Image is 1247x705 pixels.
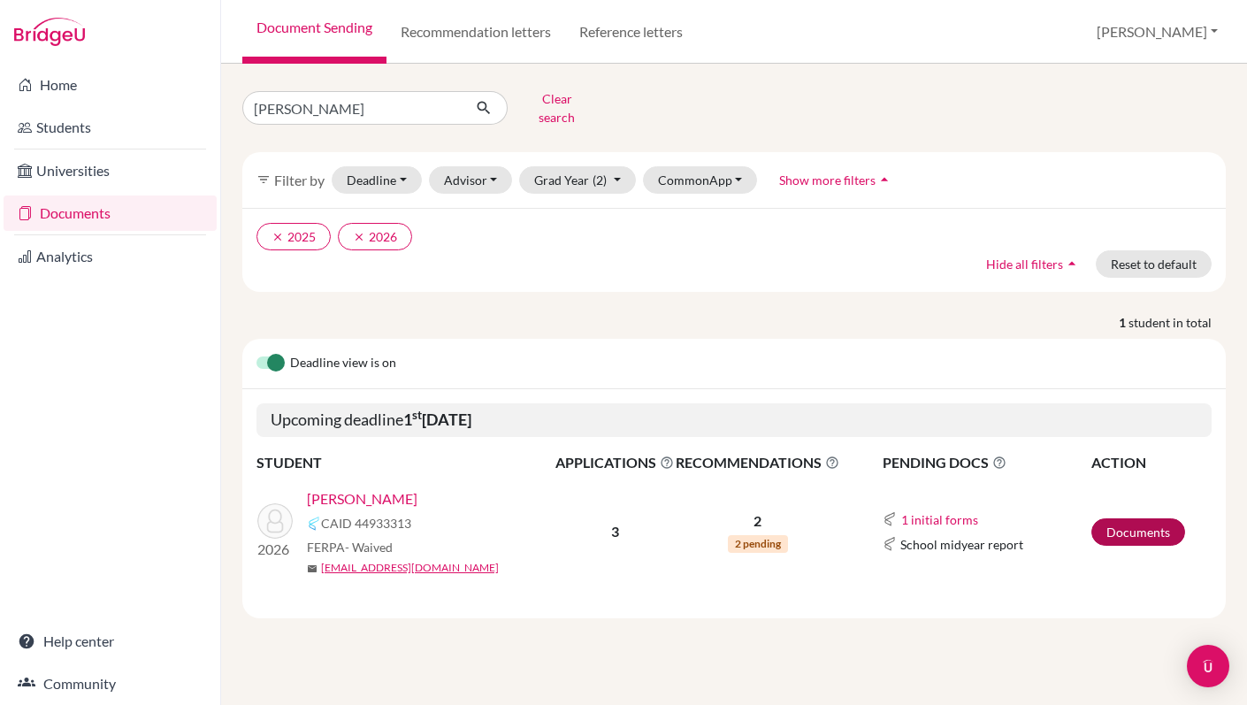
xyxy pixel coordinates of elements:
[676,510,839,532] p: 2
[429,166,513,194] button: Advisor
[321,560,499,576] a: [EMAIL_ADDRESS][DOMAIN_NAME]
[4,67,217,103] a: Home
[676,452,839,473] span: RECOMMENDATIONS
[4,624,217,659] a: Help center
[257,539,293,560] p: 2026
[555,452,674,473] span: APPLICATIONS
[883,512,897,526] img: Common App logo
[1096,250,1212,278] button: Reset to default
[728,535,788,553] span: 2 pending
[1187,645,1229,687] div: Open Intercom Messenger
[345,540,393,555] span: - Waived
[412,408,422,422] sup: st
[257,503,293,539] img: Kirkham, Alexander
[14,18,85,46] img: Bridge-U
[321,514,411,533] span: CAID 44933313
[307,517,321,531] img: Common App logo
[4,153,217,188] a: Universities
[290,353,396,374] span: Deadline view is on
[986,257,1063,272] span: Hide all filters
[4,666,217,701] a: Community
[4,110,217,145] a: Students
[353,231,365,243] i: clear
[900,535,1023,554] span: School midyear report
[876,171,893,188] i: arrow_drop_up
[971,250,1096,278] button: Hide all filtersarrow_drop_up
[4,195,217,231] a: Documents
[307,488,417,510] a: [PERSON_NAME]
[1091,518,1185,546] a: Documents
[779,172,876,188] span: Show more filters
[256,223,331,250] button: clear2025
[764,166,908,194] button: Show more filtersarrow_drop_up
[1063,255,1081,272] i: arrow_drop_up
[883,452,1090,473] span: PENDING DOCS
[307,538,393,556] span: FERPA
[1089,15,1226,49] button: [PERSON_NAME]
[4,239,217,274] a: Analytics
[643,166,758,194] button: CommonApp
[338,223,412,250] button: clear2026
[1128,313,1226,332] span: student in total
[272,231,284,243] i: clear
[519,166,636,194] button: Grad Year(2)
[256,172,271,187] i: filter_list
[307,563,317,574] span: mail
[883,537,897,551] img: Common App logo
[256,403,1212,437] h5: Upcoming deadline
[274,172,325,188] span: Filter by
[403,410,471,429] b: 1 [DATE]
[256,451,555,474] th: STUDENT
[1090,451,1212,474] th: ACTION
[508,85,606,131] button: Clear search
[900,510,979,530] button: 1 initial forms
[242,91,462,125] input: Find student by name...
[1119,313,1128,332] strong: 1
[611,523,619,540] b: 3
[332,166,422,194] button: Deadline
[593,172,607,188] span: (2)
